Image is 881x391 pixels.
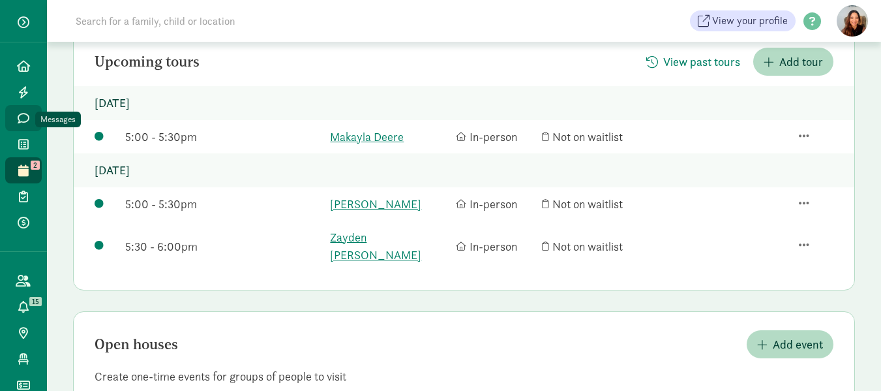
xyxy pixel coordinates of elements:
[31,161,40,170] span: 2
[456,195,535,213] div: In-person
[542,195,661,213] div: Not on waitlist
[712,13,788,29] span: View your profile
[816,328,881,391] iframe: Chat Widget
[29,297,42,306] span: 15
[690,10,796,31] a: View your profile
[542,128,661,146] div: Not on waitlist
[636,55,751,70] a: View past tours
[95,337,178,352] h2: Open houses
[74,369,854,384] p: Create one-time events for groups of people to visit
[330,228,449,264] a: Zayden [PERSON_NAME]
[125,128,324,146] div: 5:00 - 5:30pm
[5,157,42,183] a: 2
[68,8,434,34] input: Search for a family, child or location
[330,195,449,213] a: [PERSON_NAME]
[663,53,740,70] span: View past tours
[636,48,751,76] button: View past tours
[125,238,324,255] div: 5:30 - 6:00pm
[542,238,661,255] div: Not on waitlist
[456,238,535,255] div: In-person
[40,113,76,126] div: Messages
[773,336,823,353] span: Add event
[779,53,823,70] span: Add tour
[747,330,833,358] button: Add event
[125,195,324,213] div: 5:00 - 5:30pm
[5,294,42,320] a: 15
[74,86,854,120] p: [DATE]
[74,153,854,187] p: [DATE]
[456,128,535,146] div: In-person
[330,128,449,146] a: Makayla Deere
[753,48,833,76] button: Add tour
[95,54,200,70] h2: Upcoming tours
